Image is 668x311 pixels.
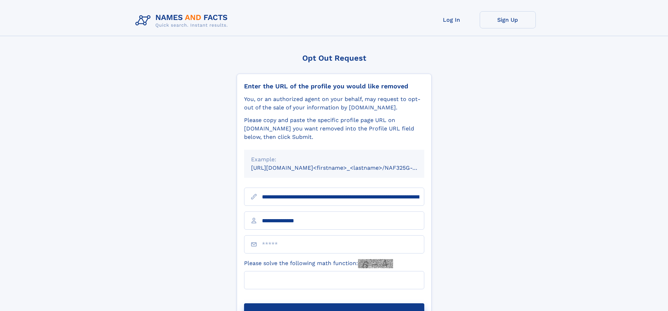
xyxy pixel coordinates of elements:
div: Please copy and paste the specific profile page URL on [DOMAIN_NAME] you want removed into the Pr... [244,116,424,141]
div: You, or an authorized agent on your behalf, may request to opt-out of the sale of your informatio... [244,95,424,112]
div: Opt Out Request [237,54,432,62]
small: [URL][DOMAIN_NAME]<firstname>_<lastname>/NAF325G-xxxxxxxx [251,164,438,171]
img: Logo Names and Facts [133,11,234,30]
label: Please solve the following math function: [244,259,393,268]
a: Sign Up [480,11,536,28]
a: Log In [424,11,480,28]
div: Example: [251,155,417,164]
div: Enter the URL of the profile you would like removed [244,82,424,90]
